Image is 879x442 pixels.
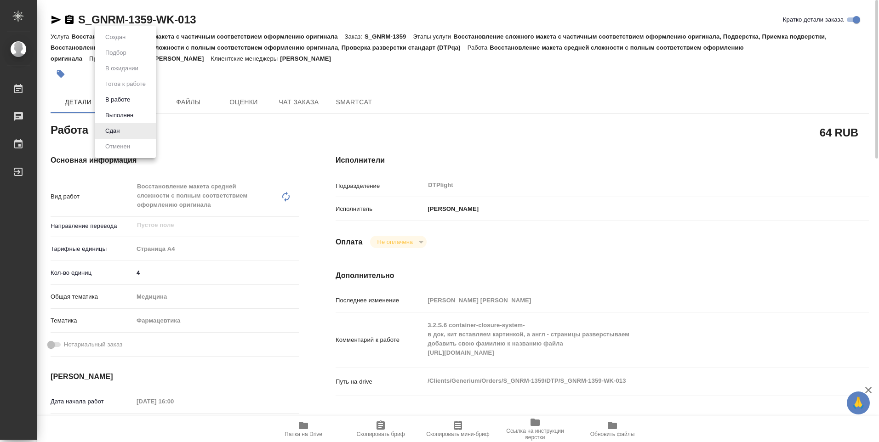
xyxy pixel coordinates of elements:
button: Отменен [103,142,133,152]
button: Подбор [103,48,129,58]
button: Готов к работе [103,79,148,89]
button: В ожидании [103,63,141,74]
button: Выполнен [103,110,136,120]
button: Сдан [103,126,122,136]
button: Создан [103,32,128,42]
button: В работе [103,95,133,105]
